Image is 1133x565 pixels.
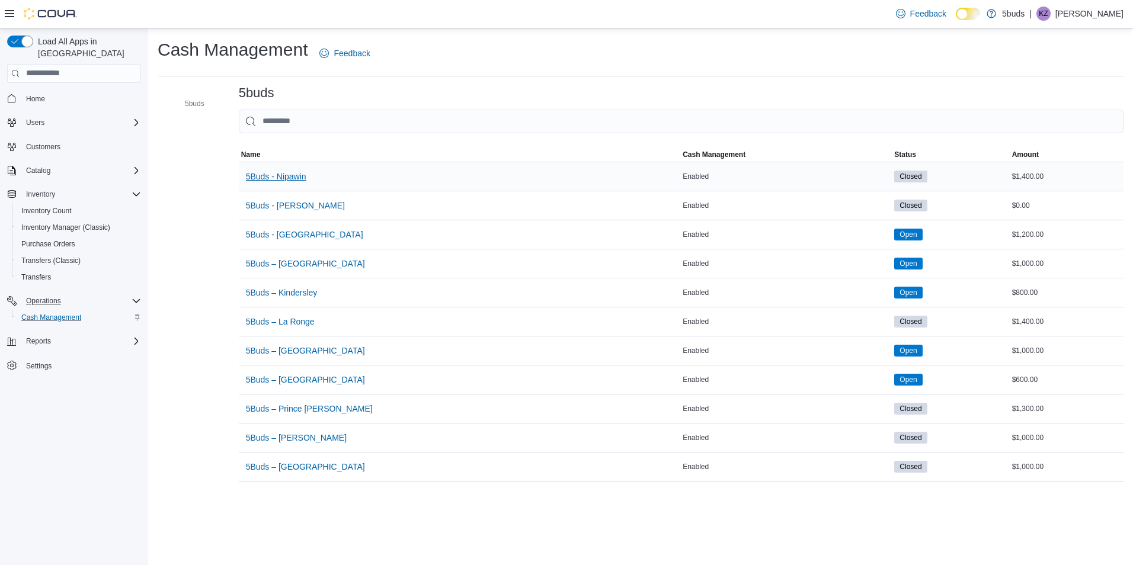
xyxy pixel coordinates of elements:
button: Inventory Count [12,203,146,219]
span: Inventory [26,190,55,199]
button: Amount [1010,147,1124,162]
span: Open [900,287,917,298]
button: Users [2,114,146,131]
span: Users [21,115,141,130]
button: 5Buds – [GEOGRAPHIC_DATA] [241,368,370,391]
div: Enabled [680,373,892,387]
span: Transfers (Classic) [17,253,141,268]
button: 5Buds – [PERSON_NAME] [241,426,351,450]
div: Enabled [680,344,892,358]
span: Status [894,150,916,159]
div: Enabled [680,285,892,300]
button: Cash Management [680,147,892,162]
button: Customers [2,138,146,155]
span: Open [900,345,917,356]
span: Inventory Manager (Classic) [17,220,141,235]
a: Transfers [17,270,56,284]
button: Settings [2,357,146,374]
input: Dark Mode [956,8,981,20]
div: Enabled [680,402,892,416]
span: Operations [21,294,141,308]
span: Cash Management [17,310,141,325]
h3: 5buds [239,86,274,100]
div: $600.00 [1010,373,1124,387]
button: 5Buds – [GEOGRAPHIC_DATA] [241,455,370,479]
button: 5Buds – [GEOGRAPHIC_DATA] [241,252,370,275]
span: Closed [900,316,921,327]
span: Closed [900,200,921,211]
button: 5Buds - [PERSON_NAME] [241,194,350,217]
div: $0.00 [1010,198,1124,213]
a: Inventory Manager (Classic) [17,220,115,235]
span: 5Buds – [GEOGRAPHIC_DATA] [246,345,365,357]
button: Catalog [21,163,55,178]
div: $1,000.00 [1010,460,1124,474]
button: Transfers (Classic) [12,252,146,269]
span: Catalog [21,163,141,178]
span: Closed [900,171,921,182]
span: Open [900,258,917,269]
a: Feedback [315,41,375,65]
span: Open [894,374,922,386]
div: Enabled [680,314,892,329]
span: Inventory Count [21,206,72,216]
span: Customers [21,139,141,154]
span: Home [26,94,45,104]
span: Amount [1012,150,1039,159]
span: KZ [1039,7,1048,21]
span: Closed [894,316,927,328]
a: Transfers (Classic) [17,253,85,268]
span: Reports [26,336,51,346]
span: Inventory Manager (Classic) [21,223,110,232]
span: 5Buds - [PERSON_NAME] [246,200,345,211]
span: Operations [26,296,61,306]
span: Closed [894,461,927,473]
span: Purchase Orders [21,239,75,249]
nav: Complex example [7,85,141,405]
span: Closed [900,403,921,414]
button: Operations [21,294,66,308]
input: This is a search bar. As you type, the results lower in the page will automatically filter. [239,110,1124,133]
span: 5Buds – [GEOGRAPHIC_DATA] [246,461,365,473]
p: 5buds [1002,7,1025,21]
div: $1,300.00 [1010,402,1124,416]
div: $800.00 [1010,285,1124,300]
span: 5Buds - [GEOGRAPHIC_DATA] [246,229,363,240]
span: Catalog [26,166,50,175]
span: Reports [21,334,141,348]
span: Closed [900,432,921,443]
span: Load All Apps in [GEOGRAPHIC_DATA] [33,36,141,59]
span: Open [894,287,922,298]
button: Transfers [12,269,146,285]
span: Cash Management [683,150,745,159]
span: Open [900,229,917,240]
a: Purchase Orders [17,237,80,251]
span: Transfers [21,272,51,282]
span: Closed [894,403,927,415]
button: Users [21,115,49,130]
button: 5buds [168,97,209,111]
span: 5Buds – [GEOGRAPHIC_DATA] [246,258,365,269]
a: Home [21,92,50,106]
span: Closed [894,200,927,211]
span: Closed [894,432,927,444]
span: 5Buds – [PERSON_NAME] [246,432,347,444]
img: Cova [24,8,77,20]
span: 5Buds – [GEOGRAPHIC_DATA] [246,374,365,386]
button: Catalog [2,162,146,179]
div: $1,000.00 [1010,256,1124,271]
h1: Cash Management [158,38,308,62]
div: $1,000.00 [1010,431,1124,445]
button: Operations [2,293,146,309]
div: Keith Ziemann [1036,7,1051,21]
span: 5Buds – La Ronge [246,316,315,328]
span: Customers [26,142,60,152]
button: Name [239,147,680,162]
button: 5Buds – La Ronge [241,310,319,333]
button: Purchase Orders [12,236,146,252]
span: Inventory [21,187,141,201]
button: Inventory Manager (Classic) [12,219,146,236]
span: Closed [900,461,921,472]
div: $1,000.00 [1010,344,1124,358]
p: | [1029,7,1032,21]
